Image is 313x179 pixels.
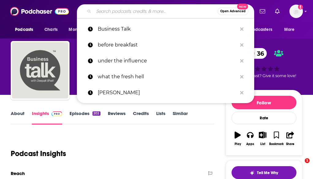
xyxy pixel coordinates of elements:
iframe: Intercom live chat [292,158,307,173]
a: Reviews [108,110,126,125]
img: Podchaser Pro [51,111,62,116]
span: 1 [305,158,310,163]
span: Monitoring [69,25,90,34]
button: Share [284,128,296,150]
a: [PERSON_NAME] [77,85,254,101]
span: 36 [251,48,267,59]
a: About [11,110,25,125]
span: Charts [44,25,58,34]
a: InsightsPodchaser Pro [32,110,62,125]
div: Play [235,142,241,146]
div: Apps [246,142,254,146]
p: Dwarkesh [98,85,237,101]
a: Charts [40,24,61,35]
a: 36 [245,48,267,59]
div: Search podcasts, credits, & more... [77,4,254,18]
button: Apps [244,128,257,150]
p: before breakfast [98,37,237,53]
button: Bookmark [269,128,284,150]
a: Similar [173,110,188,125]
p: under the influence [98,53,237,69]
div: Bookmark [269,142,284,146]
button: Follow [232,96,296,109]
a: Show notifications dropdown [257,6,268,17]
button: open menu [239,24,281,35]
a: Episodes202 [70,110,100,125]
img: tell me why sparkle [250,170,255,175]
span: Podcasts [15,25,33,34]
span: New [237,4,248,9]
button: open menu [11,24,41,35]
span: Logged in as juliahaav [289,5,303,18]
a: Credits [133,110,149,125]
img: User Profile [289,5,303,18]
button: open menu [64,24,98,35]
div: Share [286,142,294,146]
button: Show profile menu [289,5,303,18]
button: tell me why sparkleTell Me Why [232,166,296,179]
p: what the fresh hell [98,69,237,85]
img: Business Talk [12,42,68,99]
button: Play [232,128,244,150]
span: More [284,25,295,34]
input: Search podcasts, credits, & more... [94,6,217,16]
div: 202 [92,111,100,116]
button: List [256,128,269,150]
span: Tell Me Why [257,170,278,175]
h2: Reach [11,170,25,176]
p: Business Talk [98,21,237,37]
a: Business Talk [77,21,254,37]
div: Rate [232,112,296,124]
svg: Add a profile image [298,5,303,9]
a: Show notifications dropdown [273,6,282,17]
div: 36Good podcast? Give it some love! [226,44,302,82]
span: Open Advanced [220,10,246,13]
a: what the fresh hell [77,69,254,85]
div: List [260,142,265,146]
button: Open AdvancedNew [217,8,248,15]
a: under the influence [77,53,254,69]
button: open menu [280,24,302,35]
img: Podchaser - Follow, Share and Rate Podcasts [10,6,69,17]
h1: Podcast Insights [11,149,66,158]
a: before breakfast [77,37,254,53]
a: Lists [156,110,165,125]
span: Good podcast? Give it some love! [232,73,296,78]
span: For Podcasters [243,25,272,34]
